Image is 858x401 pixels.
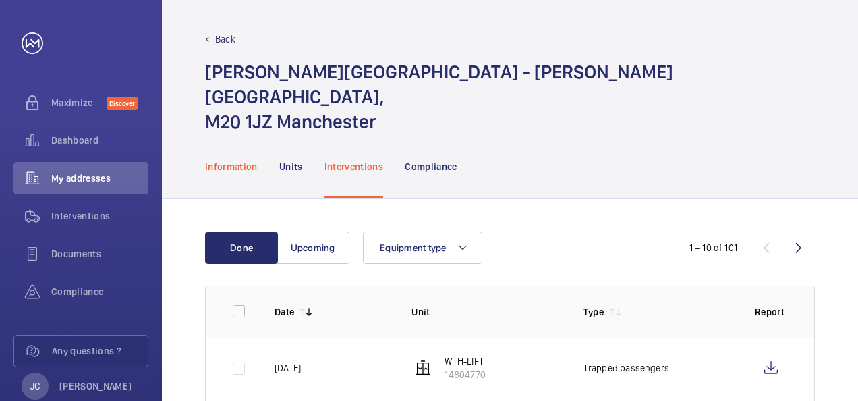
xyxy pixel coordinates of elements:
span: My addresses [51,171,148,185]
p: Back [215,32,235,46]
h1: [PERSON_NAME][GEOGRAPHIC_DATA] - [PERSON_NAME][GEOGRAPHIC_DATA], M20 1JZ Manchester [205,59,815,134]
p: [PERSON_NAME] [59,379,132,393]
p: Date [275,305,294,319]
p: [DATE] [275,361,301,375]
img: elevator.svg [415,360,431,376]
p: Report [755,305,787,319]
p: JC [30,379,40,393]
span: Equipment type [380,242,447,253]
p: Compliance [405,160,457,173]
span: Documents [51,247,148,261]
button: Upcoming [277,232,349,264]
span: Dashboard [51,134,148,147]
p: Units [279,160,303,173]
span: Discover [107,97,138,110]
p: Type [583,305,604,319]
span: Interventions [51,209,148,223]
p: WTH-LIFT [445,354,485,368]
p: Unit [411,305,561,319]
span: Maximize [51,96,107,109]
button: Equipment type [363,232,482,264]
button: Done [205,232,278,264]
p: Information [205,160,258,173]
span: Compliance [51,285,148,298]
span: Any questions ? [52,344,148,358]
p: Interventions [324,160,384,173]
p: 14804770 [445,368,485,381]
div: 1 – 10 of 101 [689,241,737,255]
p: Trapped passengers [583,361,669,375]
